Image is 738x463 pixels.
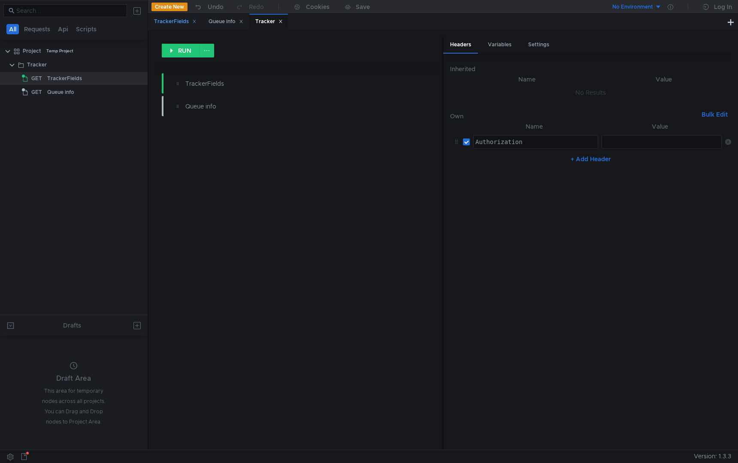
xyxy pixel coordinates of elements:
[306,2,330,12] div: Cookies
[31,72,42,85] span: GET
[46,45,73,57] div: Temp Project
[208,2,224,12] div: Undo
[481,37,518,53] div: Variables
[249,2,264,12] div: Redo
[63,320,81,331] div: Drafts
[73,24,99,34] button: Scripts
[521,37,556,53] div: Settings
[575,89,606,96] nz-embed-empty: No Results
[23,45,41,57] div: Project
[185,102,370,111] div: Queue info
[55,24,71,34] button: Api
[27,58,47,71] div: Tracker
[694,450,731,463] span: Version: 1.3.3
[443,37,478,54] div: Headers
[31,86,42,99] span: GET
[154,17,197,26] div: TrackerFields
[6,24,19,34] button: All
[714,2,732,12] div: Log In
[567,154,614,164] button: + Add Header
[188,0,230,13] button: Undo
[596,74,731,84] th: Value
[162,44,200,57] button: RUN
[230,0,270,13] button: Redo
[450,64,731,74] h6: Inherited
[470,121,598,132] th: Name
[457,74,596,84] th: Name
[21,24,53,34] button: Requests
[185,79,370,88] div: TrackerFields
[151,3,188,11] button: Create New
[209,17,243,26] div: Queue info
[612,3,653,11] div: No Environment
[598,121,722,132] th: Value
[47,86,74,99] div: Queue info
[255,17,283,26] div: Tracker
[698,109,731,120] button: Bulk Edit
[356,4,370,10] div: Save
[450,111,698,121] h6: Own
[47,72,82,85] div: TrackerFields
[16,6,122,15] input: Search...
